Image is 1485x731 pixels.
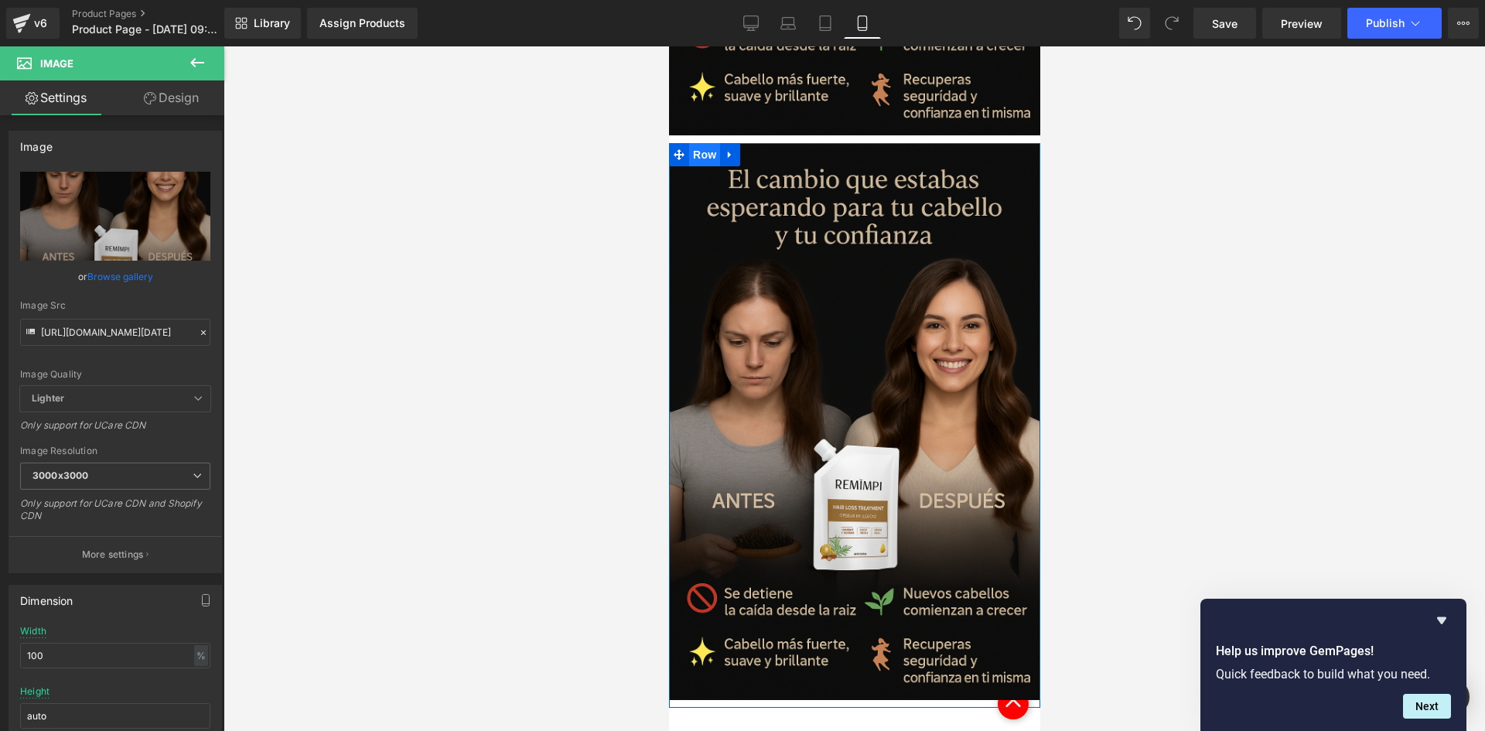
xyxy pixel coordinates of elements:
a: v6 [6,8,60,39]
div: Help us improve GemPages! [1216,611,1451,719]
span: Library [254,16,290,30]
input: Link [20,319,210,346]
div: % [194,645,208,666]
a: Desktop [732,8,770,39]
span: Image [40,57,73,70]
b: Lighter [32,392,64,404]
p: More settings [82,548,144,562]
a: Laptop [770,8,807,39]
div: Image [20,132,53,153]
a: Preview [1262,8,1341,39]
span: Publish [1366,17,1405,29]
div: Image Resolution [20,446,210,456]
div: or [20,268,210,285]
a: Browse gallery [87,263,153,290]
div: Height [20,686,49,697]
span: Save [1212,15,1237,32]
a: New Library [224,8,301,39]
input: auto [20,703,210,729]
div: v6 [31,13,50,33]
div: Image Src [20,300,210,311]
p: Quick feedback to build what you need. [1216,667,1451,681]
span: Preview [1281,15,1323,32]
button: Redo [1156,8,1187,39]
a: Expand / Collapse [51,97,71,120]
button: More [1448,8,1479,39]
input: auto [20,643,210,668]
div: Only support for UCare CDN and Shopify CDN [20,497,210,532]
span: Row [20,97,51,120]
a: Product Pages [72,8,250,20]
a: Mobile [844,8,881,39]
span: Product Page - [DATE] 09:18:25 [72,23,220,36]
button: More settings [9,536,221,572]
a: Design [115,80,227,115]
button: Next question [1403,694,1451,719]
div: Dimension [20,586,73,607]
button: Publish [1347,8,1442,39]
a: Tablet [807,8,844,39]
div: Width [20,626,46,637]
button: Hide survey [1432,611,1451,630]
div: Assign Products [319,17,405,29]
div: Image Quality [20,369,210,380]
div: Only support for UCare CDN [20,419,210,442]
button: Undo [1119,8,1150,39]
h2: Help us improve GemPages! [1216,642,1451,661]
b: 3000x3000 [32,470,88,481]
